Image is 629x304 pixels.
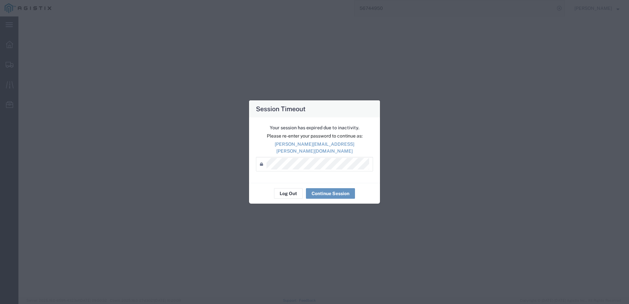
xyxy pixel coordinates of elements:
p: Please re-enter your password to continue as: [256,133,373,139]
button: Log Out [274,188,303,199]
h4: Session Timeout [256,104,306,114]
p: Your session has expired due to inactivity. [256,124,373,131]
p: [PERSON_NAME][EMAIL_ADDRESS][PERSON_NAME][DOMAIN_NAME] [256,141,373,155]
button: Continue Session [306,188,355,199]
